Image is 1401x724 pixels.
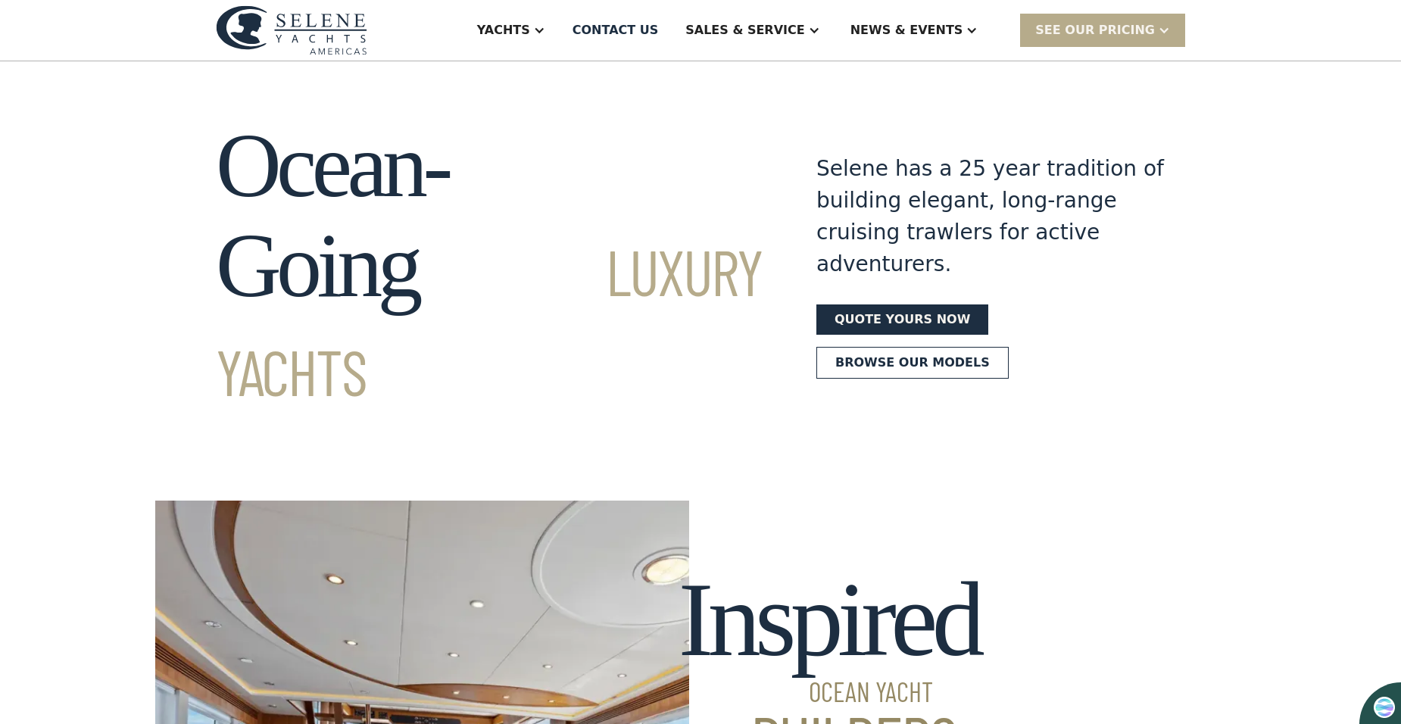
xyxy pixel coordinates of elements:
div: News & EVENTS [850,21,963,39]
a: Browse our models [816,347,1009,379]
a: Quote yours now [816,304,988,335]
div: Sales & Service [685,21,804,39]
img: logo [216,5,367,55]
div: Yachts [477,21,530,39]
h1: Ocean-Going [216,116,762,416]
div: Selene has a 25 year tradition of building elegant, long-range cruising trawlers for active adven... [816,153,1165,280]
div: SEE Our Pricing [1020,14,1185,46]
div: SEE Our Pricing [1035,21,1155,39]
span: Luxury Yachts [216,232,762,409]
span: Ocean Yacht [679,678,979,705]
div: Contact US [573,21,659,39]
